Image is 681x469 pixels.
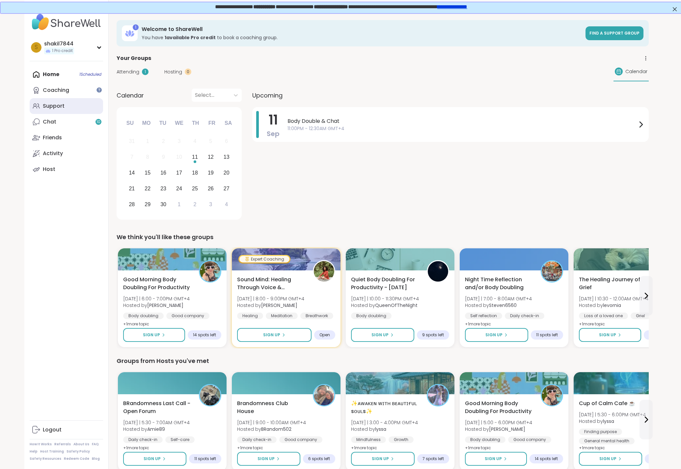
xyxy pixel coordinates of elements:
[237,400,306,415] span: Brandomness Club House
[536,332,558,338] span: 11 spots left
[143,332,160,338] span: Sign Up
[221,116,235,130] div: Sa
[52,48,73,54] span: 1 Pro credit
[237,452,300,466] button: Sign Up
[389,436,414,443] div: Growth
[172,166,186,180] div: Choose Wednesday, September 17th, 2025
[204,134,218,149] div: Not available Friday, September 5th, 2025
[40,449,64,454] a: Host Training
[589,30,640,36] span: Find a support group
[117,91,144,100] span: Calendar
[375,426,386,432] b: lyssa
[351,452,415,466] button: Sign Up
[117,69,139,75] span: Attending
[266,313,298,319] div: Meditation
[188,150,202,164] div: Choose Thursday, September 11th, 2025
[30,114,103,130] a: Chat10
[351,313,392,319] div: Body doubling
[465,276,533,291] span: Night Time Reflection and/or Body Doubling
[579,400,635,407] span: Cup of Calm Cafe ☕️
[164,69,182,75] span: Hosting
[123,426,190,432] span: Hosted by
[96,119,100,125] span: 10
[465,426,532,432] span: Hosted by
[371,332,389,338] span: Sign Up
[172,150,186,164] div: Not available Wednesday, September 10th, 2025
[123,116,137,130] div: Su
[579,428,622,435] div: Finding purpose
[225,200,228,209] div: 4
[586,26,643,40] a: Find a support group
[141,134,155,149] div: Not available Monday, September 1st, 2025
[160,168,166,177] div: 16
[219,197,233,211] div: Choose Saturday, October 4th, 2025
[141,181,155,196] div: Choose Monday, September 22nd, 2025
[142,34,582,41] h3: You have to book a coaching group.
[142,26,582,33] h3: Welcome to ShareWell
[237,328,312,342] button: Sign Up
[35,43,38,52] span: s
[224,152,230,161] div: 13
[465,400,533,415] span: Good Morning Body Doubling For Productivity
[200,261,220,282] img: Adrienne_QueenOfTheDawn
[30,146,103,161] a: Activity
[43,150,63,157] div: Activity
[372,456,389,462] span: Sign Up
[188,166,202,180] div: Choose Thursday, September 18th, 2025
[166,313,209,319] div: Good company
[130,152,133,161] div: 7
[30,130,103,146] a: Friends
[188,134,202,149] div: Not available Thursday, September 4th, 2025
[129,168,135,177] div: 14
[178,137,181,146] div: 3
[30,456,61,461] a: Safety Resources
[237,295,304,302] span: [DATE] | 8:00 - 9:00PM GMT+4
[176,184,182,193] div: 24
[603,302,621,309] b: levornia
[129,184,135,193] div: 21
[219,181,233,196] div: Choose Saturday, September 27th, 2025
[308,456,330,461] span: 6 spots left
[204,181,218,196] div: Choose Friday, September 26th, 2025
[485,332,503,338] span: Sign Up
[252,91,283,100] span: Upcoming
[351,400,420,415] span: ✨ᴀᴡᴀᴋᴇɴ ᴡɪᴛʜ ʙᴇᴀᴜᴛɪғᴜʟ sᴏᴜʟs✨
[314,385,334,405] img: BRandom502
[156,181,171,196] div: Choose Tuesday, September 23rd, 2025
[505,313,544,319] div: Daily check-in
[489,302,517,309] b: Steven6560
[194,456,216,461] span: 11 spots left
[192,152,198,161] div: 11
[156,150,171,164] div: Not available Tuesday, September 9th, 2025
[279,436,322,443] div: Good company
[172,181,186,196] div: Choose Wednesday, September 24th, 2025
[237,436,277,443] div: Daily check-in
[535,456,558,461] span: 14 spots left
[287,125,637,132] span: 11:00PM - 12:30AM GMT+4
[542,261,562,282] img: Steven6560
[142,69,149,75] div: 1
[129,200,135,209] div: 28
[465,295,532,302] span: [DATE] | 7:00 - 8:00AM GMT+4
[192,184,198,193] div: 25
[239,256,289,262] div: Expert Coaching
[579,328,641,342] button: Sign Up
[92,442,99,447] a: FAQ
[579,302,648,309] span: Hosted by
[96,87,102,93] iframe: Spotlight
[224,168,230,177] div: 20
[351,419,418,426] span: [DATE] | 3:00 - 4:00PM GMT+4
[125,150,139,164] div: Not available Sunday, September 7th, 2025
[123,313,164,319] div: Body doubling
[204,197,218,211] div: Choose Friday, October 3rd, 2025
[117,54,151,62] span: Your Groups
[188,181,202,196] div: Choose Thursday, September 25th, 2025
[123,419,190,426] span: [DATE] | 5:30 - 7:00AM GMT+4
[237,426,306,432] span: Hosted by
[125,134,139,149] div: Not available Sunday, August 31st, 2025
[465,419,532,426] span: [DATE] | 5:00 - 6:00PM GMT+4
[141,197,155,211] div: Choose Monday, September 29th, 2025
[185,69,191,75] div: 0
[204,166,218,180] div: Choose Friday, September 19th, 2025
[165,34,216,41] b: 1 available Pro credit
